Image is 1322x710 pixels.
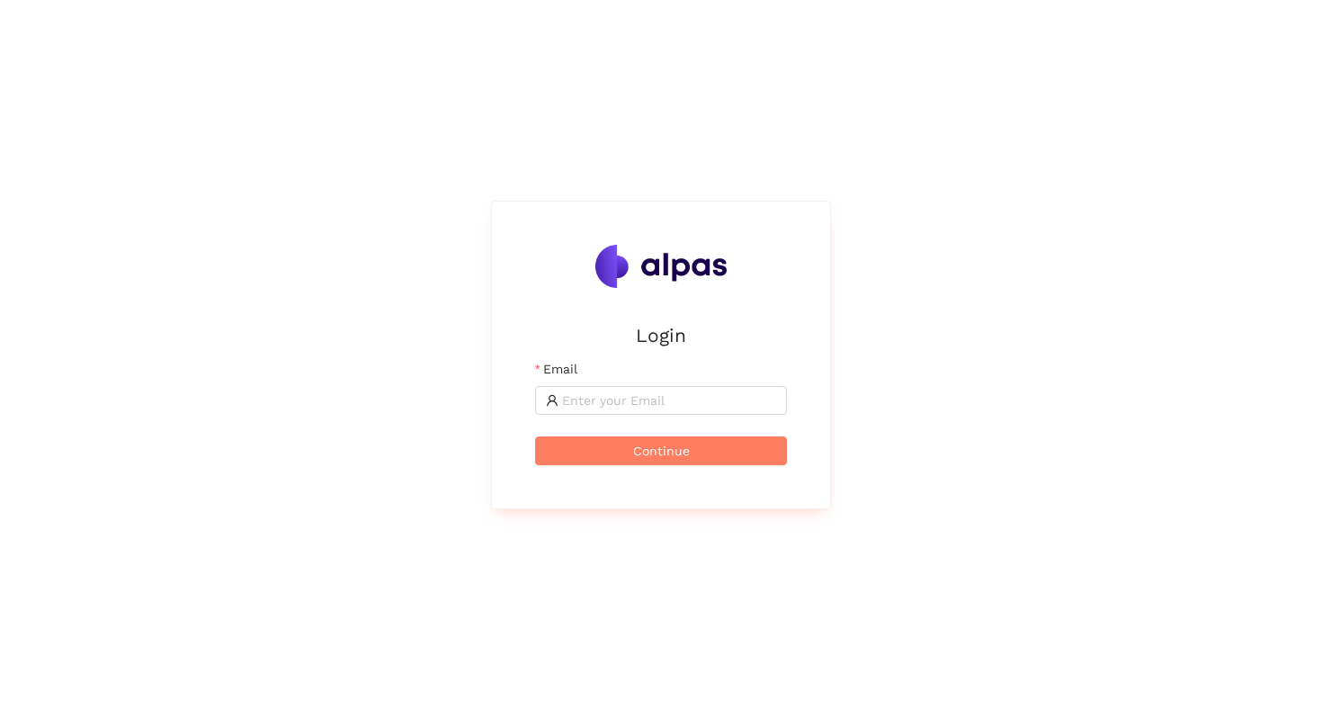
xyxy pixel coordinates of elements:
label: Email [535,359,577,379]
input: Email [562,391,776,410]
span: Continue [633,441,690,461]
h2: Login [535,320,787,350]
span: user [546,394,558,407]
img: Alpas.ai Logo [595,245,727,288]
button: Continue [535,436,787,465]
